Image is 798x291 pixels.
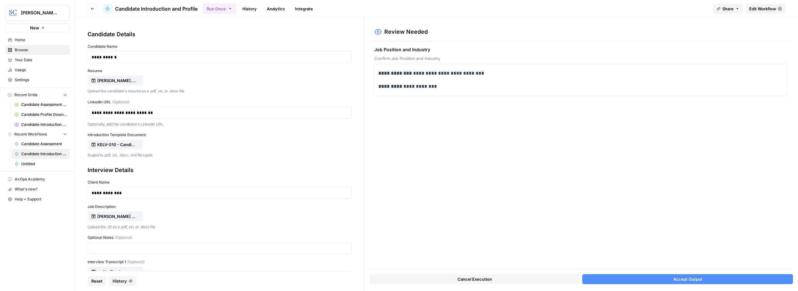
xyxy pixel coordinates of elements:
[5,75,70,85] a: Settings
[5,174,70,184] a: AirOps Academy
[88,211,143,221] button: [PERSON_NAME] VP Operations - Recruitment Profile.pdf
[88,204,351,210] label: Job Description
[88,276,106,286] button: Reset
[15,77,67,83] span: Settings
[5,23,70,32] button: New
[384,27,428,36] h2: Review Needed
[21,161,67,167] span: Untitled
[12,149,70,159] a: Candidate Introduction and Profile
[291,4,317,14] a: Integrate
[88,259,351,265] label: Interview Transcript 1
[21,10,59,16] span: [PERSON_NAME] [GEOGRAPHIC_DATA]
[88,99,351,105] label: LinkedIn URL
[88,68,351,74] label: Resume
[127,259,144,265] span: (Optional)
[369,274,580,284] button: Cancel Execution
[21,141,67,147] span: Candidate Assessment
[15,196,67,202] span: Help + Support
[5,5,70,21] button: Workspace: Stanton Chase Nashville
[15,67,67,73] span: Usage
[21,102,67,107] span: Candidate Assessment Download Sheet
[14,92,37,98] span: Recent Grids
[5,184,70,194] button: What's new?
[15,47,67,53] span: Browse
[88,166,351,175] div: Interview Details
[582,274,793,284] button: Accept Output
[749,6,776,12] span: Edit Workflow
[109,276,136,286] button: History
[263,4,289,14] a: Analytics
[88,152,351,158] p: Supports .pdf, .txt, .docx, .md file types
[88,44,351,49] label: Candidate Name
[103,4,198,14] a: Candidate Introduction and Profile
[112,99,129,105] span: (Optional)
[374,47,788,53] span: Job Position and Industry
[88,180,351,185] label: Client Name
[713,4,743,14] button: Share
[12,120,70,130] a: Candidate Introduction Download Sheet
[239,4,260,14] a: History
[97,77,137,84] p: [PERSON_NAME].pdf
[5,185,69,194] div: What's new?
[5,65,70,75] a: Usage
[88,88,351,94] p: Upload the candidate's resume as a .pdf, .txt, or .docx file
[5,35,70,45] a: Home
[21,112,67,117] span: Candidate Profile Download Sheet
[113,278,127,284] span: History
[21,122,67,127] span: Candidate Introduction Download Sheet
[88,224,351,230] p: Upload the JD as a .pdf, .txt, or .docx file
[115,235,132,240] span: (Optional)
[88,76,143,86] button: [PERSON_NAME].pdf
[5,55,70,65] a: Your Data
[30,25,39,31] span: New
[203,3,236,14] button: Run Once
[97,213,137,219] p: [PERSON_NAME] VP Operations - Recruitment Profile.pdf
[15,37,67,43] span: Home
[14,131,47,137] span: Recent Workflows
[88,30,351,39] div: Candidate Details
[12,139,70,149] a: Candidate Assessment
[91,278,103,284] span: Reset
[673,276,702,282] span: Accept Output
[88,132,351,138] label: Introduction Template Document
[88,140,143,150] button: KELV-010 - Candidate Introduction for Air Opps.pdf
[88,235,351,240] label: Optional Notes
[5,130,70,139] button: Recent Workflows
[15,176,67,182] span: AirOps Academy
[115,5,198,12] span: Candidate Introduction and Profile
[5,90,70,100] button: Recent Grids
[457,276,492,282] span: Cancel Execution
[7,7,18,18] img: Stanton Chase Nashville Logo
[5,45,70,55] a: Browse
[97,269,137,275] p: No file chosen
[5,194,70,204] button: Help + Support
[374,55,788,62] span: Confirm Job Position and Industry
[12,110,70,120] a: Candidate Profile Download Sheet
[97,141,137,148] p: KELV-010 - Candidate Introduction for Air Opps.pdf
[745,4,785,14] a: Edit Workflow
[88,267,143,277] button: No file chosen
[12,100,70,110] a: Candidate Assessment Download Sheet
[722,6,734,12] span: Share
[88,121,351,127] p: Optionally, add the candidate's Linkedin URL
[15,57,67,63] span: Your Data
[12,159,70,169] a: Untitled
[21,151,67,157] span: Candidate Introduction and Profile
